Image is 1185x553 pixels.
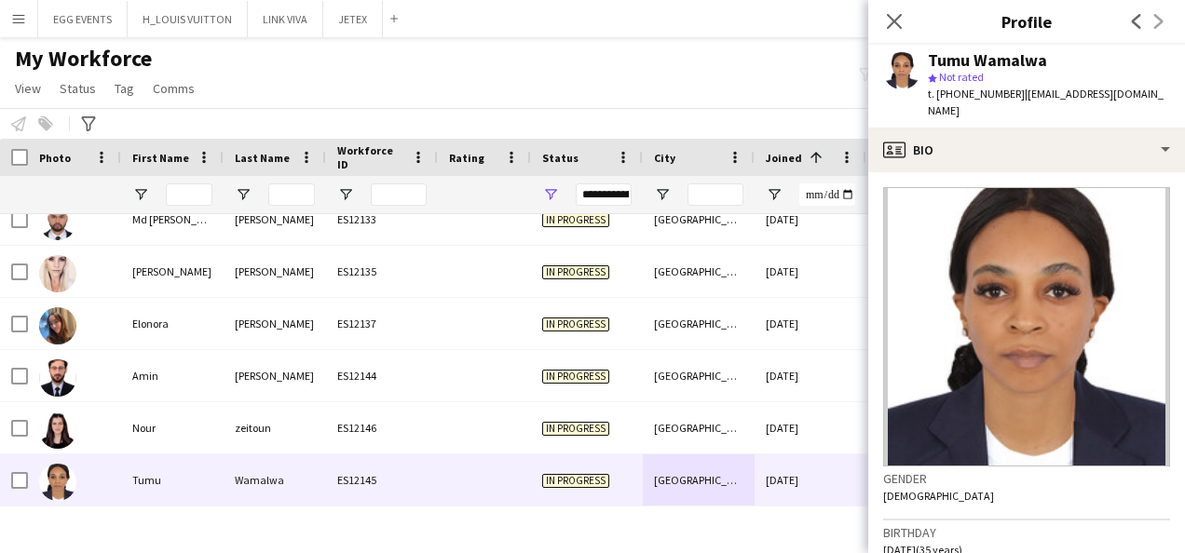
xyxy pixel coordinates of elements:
img: Md Atikur Rahman Nahid [39,203,76,240]
div: Elonora [121,298,224,349]
div: [GEOGRAPHIC_DATA] [643,298,755,349]
div: [PERSON_NAME] [224,194,326,245]
img: Natalie Lober [39,255,76,292]
span: Not rated [939,70,984,84]
div: [GEOGRAPHIC_DATA] [643,402,755,453]
button: Open Filter Menu [766,186,783,203]
button: Open Filter Menu [132,186,149,203]
span: View [15,80,41,97]
input: Workforce ID Filter Input [371,183,427,206]
div: [GEOGRAPHIC_DATA] [643,246,755,297]
input: City Filter Input [688,183,743,206]
span: Joined [766,151,802,165]
input: Last Name Filter Input [268,183,315,206]
div: Tumu Wamalwa [928,52,1047,69]
button: H_LOUIS VUITTON [128,1,248,37]
a: Comms [145,76,202,101]
div: [PERSON_NAME] [224,246,326,297]
span: Comms [153,80,195,97]
div: [GEOGRAPHIC_DATA] [643,454,755,506]
button: LINK VIVA [248,1,323,37]
div: Md [PERSON_NAME] [121,194,224,245]
div: ES12144 [326,350,438,401]
a: View [7,76,48,101]
span: Workforce ID [337,143,404,171]
div: [PERSON_NAME] [224,298,326,349]
span: In progress [542,370,609,384]
span: t. [PHONE_NUMBER] [928,87,1025,101]
div: Bio [868,128,1185,172]
div: ES12137 [326,298,438,349]
div: zeitoun [224,402,326,453]
input: First Name Filter Input [166,183,212,206]
span: Last Name [235,151,290,165]
h3: Profile [868,9,1185,34]
img: Tumu Wamalwa [39,464,76,501]
div: ES12133 [326,194,438,245]
button: Open Filter Menu [337,186,354,203]
div: ES12146 [326,402,438,453]
a: Status [52,76,103,101]
div: Nour [121,402,224,453]
h3: Gender [883,470,1170,487]
div: Amin [121,350,224,401]
div: [PERSON_NAME] [224,350,326,401]
span: | [EMAIL_ADDRESS][DOMAIN_NAME] [928,87,1164,117]
div: [DATE] [755,402,866,453]
button: EGG EVENTS [38,1,128,37]
div: [DATE] [755,246,866,297]
div: [GEOGRAPHIC_DATA] [643,350,755,401]
img: Crew avatar or photo [883,187,1170,466]
button: Open Filter Menu [235,186,252,203]
img: Nour zeitoun [39,411,76,449]
div: ES12135 [326,246,438,297]
input: Joined Filter Input [799,183,855,206]
div: [DATE] [755,298,866,349]
div: [DATE] [755,454,866,506]
span: [DEMOGRAPHIC_DATA] [883,489,994,503]
div: [GEOGRAPHIC_DATA] [643,194,755,245]
span: Status [542,151,579,165]
div: Wamalwa [224,454,326,506]
span: First Name [132,151,189,165]
span: Photo [39,151,71,165]
app-action-btn: Advanced filters [77,113,100,135]
span: City [654,151,675,165]
span: In progress [542,317,609,331]
span: In progress [542,474,609,488]
button: JETEX [323,1,383,37]
img: Amin Ullah [39,359,76,397]
h3: Birthday [883,524,1170,541]
span: In progress [542,265,609,279]
div: [DATE] [755,350,866,401]
a: Tag [107,76,142,101]
div: [DATE] [755,194,866,245]
div: [PERSON_NAME] [121,246,224,297]
span: Status [60,80,96,97]
div: ES12145 [326,454,438,506]
button: Open Filter Menu [654,186,671,203]
div: Tumu [121,454,224,506]
span: Tag [115,80,134,97]
span: In progress [542,422,609,436]
span: Rating [449,151,484,165]
img: Elonora Shanbayeva [39,307,76,344]
button: Open Filter Menu [542,186,559,203]
span: In progress [542,213,609,227]
span: My Workforce [15,45,152,73]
